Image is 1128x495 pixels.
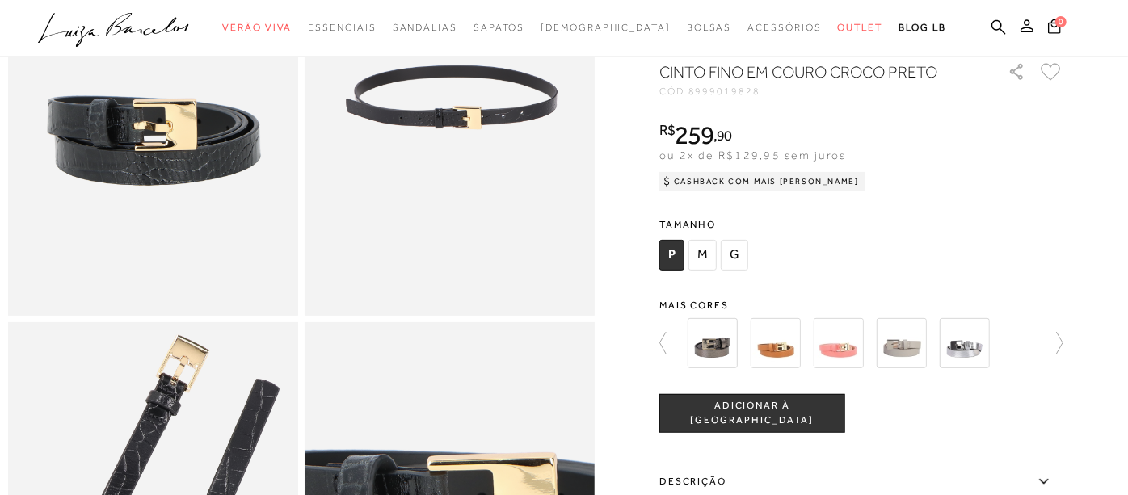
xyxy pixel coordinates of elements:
[659,240,684,271] span: P
[688,86,760,97] span: 8999019828
[838,22,883,33] span: Outlet
[541,22,671,33] span: [DEMOGRAPHIC_DATA]
[751,318,801,368] img: CINTO EM COURO CARAMELO
[838,13,883,43] a: categoryNavScreenReaderText
[721,240,748,271] span: G
[1055,16,1067,27] span: 0
[687,22,732,33] span: Bolsas
[1043,18,1066,40] button: 0
[659,394,845,433] button: ADICIONAR À [GEOGRAPHIC_DATA]
[940,318,990,368] img: Cinto fino cobra metal prata
[393,13,457,43] a: categoryNavScreenReaderText
[748,13,822,43] a: categoryNavScreenReaderText
[474,13,524,43] a: categoryNavScreenReaderText
[659,300,1063,310] span: Mais cores
[899,13,945,43] a: BLOG LB
[659,86,983,96] div: CÓD:
[899,22,945,33] span: BLOG LB
[474,22,524,33] span: Sapatos
[659,149,846,162] span: ou 2x de R$129,95 sem juros
[393,22,457,33] span: Sandálias
[676,120,713,149] span: 259
[748,22,822,33] span: Acessórios
[308,13,376,43] a: categoryNavScreenReaderText
[660,400,844,428] span: ADICIONAR À [GEOGRAPHIC_DATA]
[877,318,927,368] img: Cinto fino cinza
[659,172,865,191] div: Cashback com Mais [PERSON_NAME]
[659,212,752,237] span: Tamanho
[222,22,292,33] span: Verão Viva
[713,128,732,143] i: ,
[222,13,292,43] a: categoryNavScreenReaderText
[688,240,717,271] span: M
[814,318,864,368] img: CINTO EM COURO ROSA MELANCIA
[717,127,732,144] span: 90
[688,318,738,368] img: CINTO EM COBRA METAL TITÂNIO
[659,123,676,137] i: R$
[308,22,376,33] span: Essenciais
[659,61,962,83] h1: CINTO FINO EM COURO CROCO PRETO
[541,13,671,43] a: noSubCategoriesText
[687,13,732,43] a: categoryNavScreenReaderText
